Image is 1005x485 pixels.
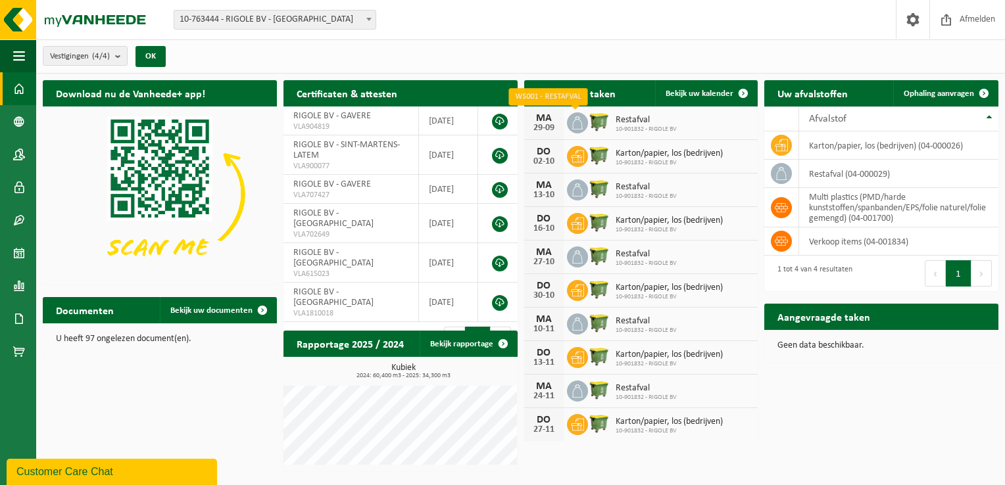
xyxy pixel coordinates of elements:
h2: Aangevraagde taken [764,304,883,329]
div: 02-10 [531,157,557,166]
span: RIGOLE BV - [GEOGRAPHIC_DATA] [293,248,374,268]
img: WB-1100-HPE-GN-50 [588,345,610,367]
span: RIGOLE BV - GAVERE [293,179,371,189]
span: RIGOLE BV - SINT-MARTENS-LATEM [293,140,400,160]
h2: Download nu de Vanheede+ app! [43,80,218,106]
img: WB-1100-HPE-GN-50 [588,211,610,233]
div: 27-11 [531,425,557,434]
span: Karton/papier, los (bedrijven) [616,149,723,159]
a: Bekijk uw kalender [655,80,756,106]
p: Geen data beschikbaar. [777,341,985,350]
span: VLA702649 [293,229,408,240]
span: 10-901832 - RIGOLE BV [616,360,723,368]
a: Ophaling aanvragen [893,80,997,106]
button: Vestigingen(4/4) [43,46,128,66]
div: MA [531,381,557,392]
h2: Ingeplande taken [524,80,629,106]
span: 10-763444 - RIGOLE BV - SINT-MARTENS-LATEM [174,10,376,30]
div: 1 tot 4 van 4 resultaten [771,259,852,288]
span: 10-901832 - RIGOLE BV [616,327,677,335]
a: Bekijk uw documenten [160,297,276,323]
div: 13-10 [531,191,557,200]
span: Bekijk uw kalender [666,89,733,98]
a: Bekijk rapportage [420,331,516,357]
img: WB-1100-HPE-GN-50 [588,110,610,133]
span: 10-901832 - RIGOLE BV [616,193,677,200]
button: OK [135,46,166,67]
span: 10-901832 - RIGOLE BV [616,159,723,167]
h2: Documenten [43,297,127,323]
td: multi plastics (PMD/harde kunststoffen/spanbanden/EPS/folie naturel/folie gemengd) (04-001700) [799,188,998,227]
span: Afvalstof [809,114,846,124]
div: MA [531,180,557,191]
td: [DATE] [419,106,478,135]
span: 10-901832 - RIGOLE BV [616,226,723,234]
span: Karton/papier, los (bedrijven) [616,283,723,293]
div: 30-10 [531,291,557,300]
span: VLA1810018 [293,308,408,319]
td: karton/papier, los (bedrijven) (04-000026) [799,131,998,160]
span: Restafval [616,182,677,193]
img: WB-1100-HPE-GN-50 [588,244,610,267]
span: 2024: 60,400 m3 - 2025: 34,300 m3 [290,373,518,379]
button: 1 [946,260,971,287]
img: WB-1100-HPE-GN-50 [588,379,610,401]
div: DO [531,348,557,358]
td: [DATE] [419,204,478,243]
span: VLA615023 [293,269,408,279]
span: VLA904819 [293,122,408,132]
iframe: chat widget [7,456,220,485]
h3: Kubiek [290,363,518,379]
div: MA [531,113,557,124]
span: 10-901832 - RIGOLE BV [616,394,677,402]
span: 10-901832 - RIGOLE BV [616,126,677,133]
div: DO [531,147,557,157]
span: RIGOLE BV - [GEOGRAPHIC_DATA] [293,208,374,229]
td: [DATE] [419,283,478,322]
img: Download de VHEPlus App [43,106,277,282]
div: 10-11 [531,325,557,334]
span: Ophaling aanvragen [904,89,974,98]
div: 16-10 [531,224,557,233]
span: VLA707427 [293,190,408,200]
p: U heeft 97 ongelezen document(en). [56,335,264,344]
td: [DATE] [419,243,478,283]
img: WB-1100-HPE-GN-50 [588,144,610,166]
img: WB-1100-HPE-GN-50 [588,278,610,300]
span: Restafval [616,115,677,126]
td: [DATE] [419,175,478,204]
span: 10-901832 - RIGOLE BV [616,293,723,301]
img: WB-1100-HPE-GN-50 [588,177,610,200]
span: 10-901832 - RIGOLE BV [616,260,677,267]
td: [DATE] [419,135,478,175]
td: restafval (04-000029) [799,160,998,188]
h2: Certificaten & attesten [283,80,410,106]
span: Restafval [616,316,677,327]
div: 13-11 [531,358,557,367]
img: WB-1100-HPE-GN-50 [588,312,610,334]
div: 24-11 [531,392,557,401]
span: VLA900077 [293,161,408,172]
span: Vestigingen [50,47,110,66]
span: Restafval [616,249,677,260]
span: Restafval [616,383,677,394]
count: (4/4) [92,52,110,60]
span: 10-763444 - RIGOLE BV - SINT-MARTENS-LATEM [174,11,376,29]
h2: Uw afvalstoffen [764,80,861,106]
div: MA [531,247,557,258]
td: verkoop items (04-001834) [799,227,998,256]
h2: Rapportage 2025 / 2024 [283,331,417,356]
button: Next [971,260,992,287]
div: DO [531,214,557,224]
div: DO [531,281,557,291]
span: RIGOLE BV - GAVERE [293,111,371,121]
span: RIGOLE BV - [GEOGRAPHIC_DATA] [293,287,374,308]
span: 10-901832 - RIGOLE BV [616,427,723,435]
div: 29-09 [531,124,557,133]
div: 27-10 [531,258,557,267]
span: Karton/papier, los (bedrijven) [616,216,723,226]
div: DO [531,415,557,425]
span: Karton/papier, los (bedrijven) [616,350,723,360]
span: Bekijk uw documenten [170,306,253,315]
